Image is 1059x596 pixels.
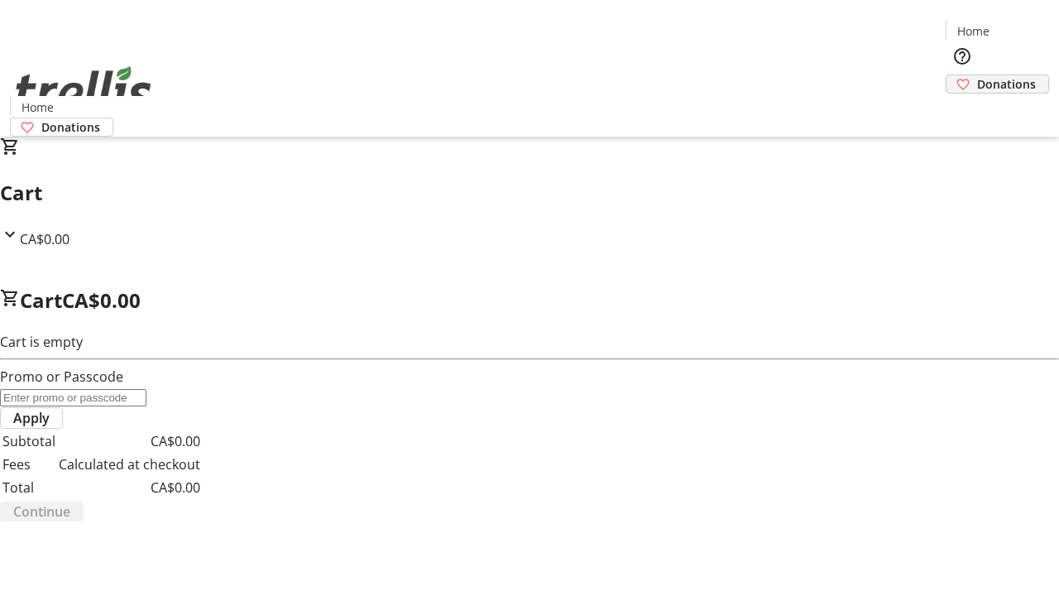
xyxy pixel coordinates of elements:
[62,286,141,314] span: CA$0.00
[13,408,50,428] span: Apply
[2,454,56,475] td: Fees
[946,40,979,73] button: Help
[20,230,69,248] span: CA$0.00
[10,118,113,137] a: Donations
[11,99,64,116] a: Home
[41,118,100,136] span: Donations
[2,430,56,452] td: Subtotal
[58,477,201,498] td: CA$0.00
[10,48,157,131] img: Orient E2E Organization BcvNXqo23y's Logo
[946,94,979,127] button: Cart
[58,454,201,475] td: Calculated at checkout
[957,22,990,40] span: Home
[22,99,54,116] span: Home
[2,477,56,498] td: Total
[946,74,1049,94] a: Donations
[946,22,999,40] a: Home
[977,75,1036,93] span: Donations
[58,430,201,452] td: CA$0.00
